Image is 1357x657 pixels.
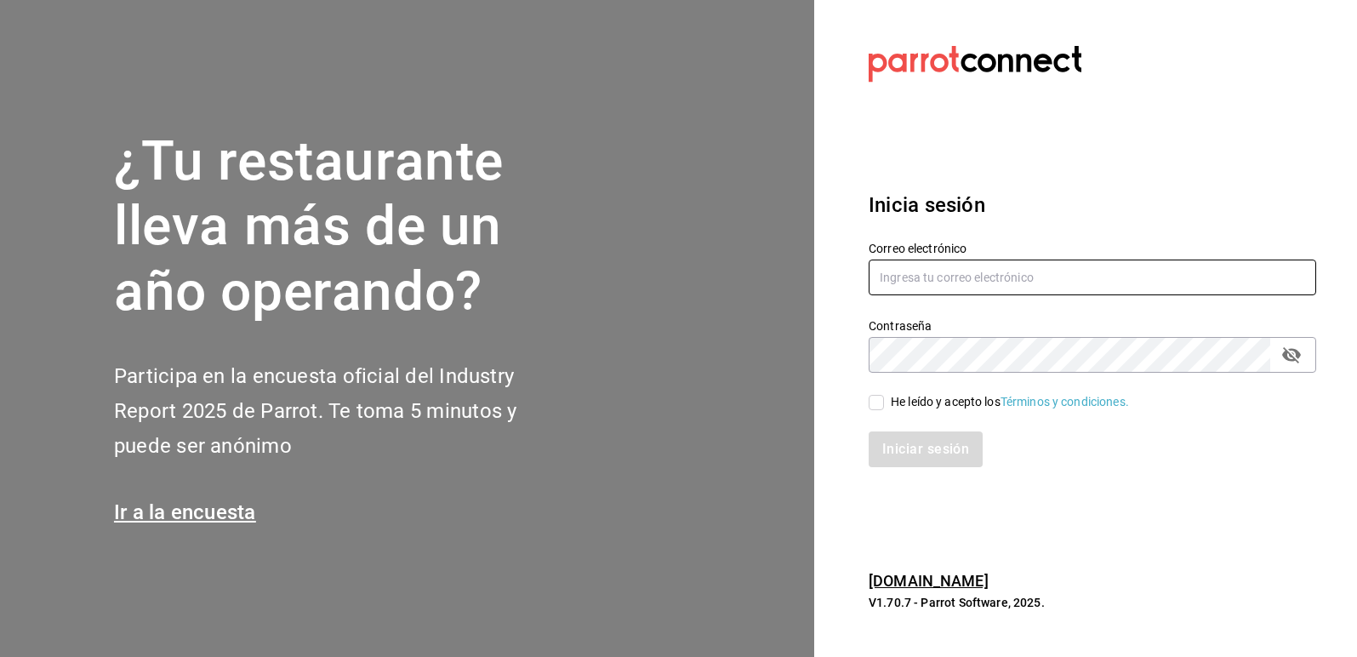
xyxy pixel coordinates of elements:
a: Ir a la encuesta [114,500,256,524]
a: Términos y condiciones. [1001,395,1129,408]
h2: Participa en la encuesta oficial del Industry Report 2025 de Parrot. Te toma 5 minutos y puede se... [114,359,573,463]
p: V1.70.7 - Parrot Software, 2025. [869,594,1316,611]
button: passwordField [1277,340,1306,369]
h1: ¿Tu restaurante lleva más de un año operando? [114,129,573,325]
a: [DOMAIN_NAME] [869,572,989,590]
input: Ingresa tu correo electrónico [869,260,1316,295]
label: Contraseña [869,319,1316,331]
h3: Inicia sesión [869,190,1316,220]
label: Correo electrónico [869,242,1316,254]
div: He leído y acepto los [891,393,1129,411]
